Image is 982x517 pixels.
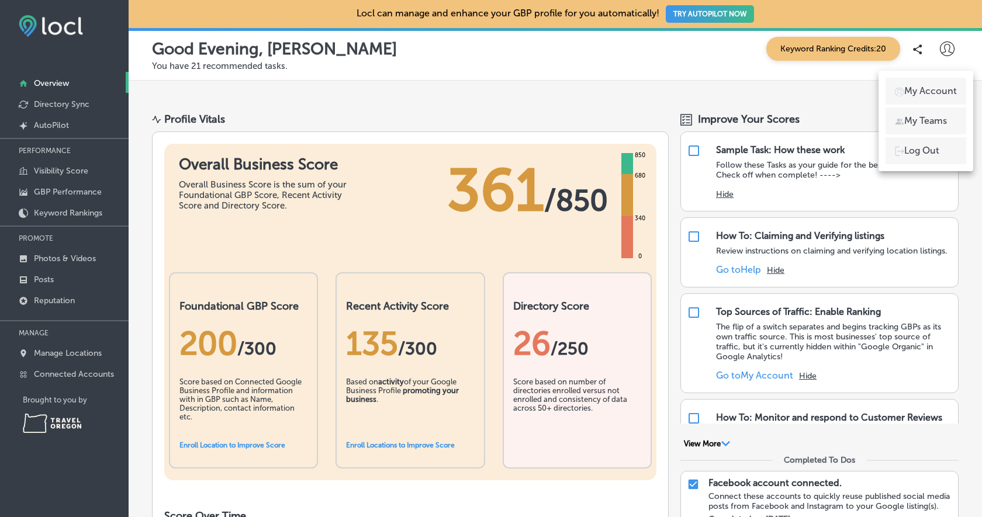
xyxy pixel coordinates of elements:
p: Connected Accounts [34,369,114,379]
button: TRY AUTOPILOT NOW [666,5,754,23]
img: fda3e92497d09a02dc62c9cd864e3231.png [19,15,83,37]
p: My Teams [904,114,947,128]
a: My Teams [886,107,966,134]
p: Keyword Rankings [34,208,102,218]
p: AutoPilot [34,120,69,130]
p: Photos & Videos [34,254,96,263]
p: Overview [34,78,69,88]
a: My Account [886,78,966,105]
p: Log Out [904,144,939,158]
p: Brought to you by [23,395,129,404]
p: Posts [34,275,54,284]
p: Visibility Score [34,166,88,176]
a: Log Out [886,137,966,164]
p: My Account [904,84,957,98]
p: GBP Performance [34,187,102,197]
p: Reputation [34,296,75,306]
p: Manage Locations [34,348,102,358]
p: Directory Sync [34,99,89,109]
img: Travel Oregon [23,414,81,433]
